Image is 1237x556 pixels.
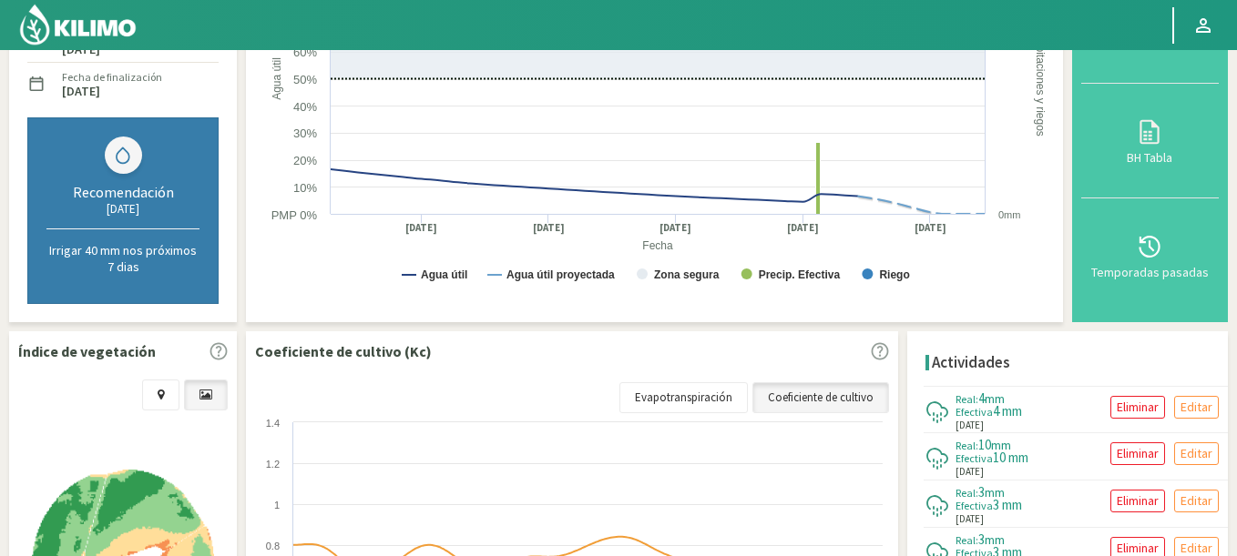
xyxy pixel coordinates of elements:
text: 60% [293,45,317,59]
span: 10 mm [993,449,1028,466]
span: Efectiva [956,405,993,419]
text: [DATE] [533,221,565,235]
button: BH Tabla [1081,84,1219,198]
span: 10 [978,436,991,453]
p: Índice de vegetación [18,340,156,362]
a: Evapotranspiración [619,382,748,413]
button: Editar [1174,490,1219,512]
span: [DATE] [956,511,984,527]
p: Irrigar 40 mm nos próximos 7 dias [46,242,199,275]
div: BH Tabla [1087,151,1213,164]
text: 0.8 [266,541,280,551]
button: Editar [1174,396,1219,419]
text: Riego [879,268,909,281]
span: 3 mm [993,496,1022,513]
img: Kilimo [18,3,138,46]
button: Eliminar [1110,442,1165,465]
text: Agua útil [271,57,283,100]
text: Agua útil [421,268,467,281]
span: Real: [956,533,978,547]
p: Editar [1181,397,1212,418]
text: 40% [293,100,317,114]
span: 4 [978,389,985,407]
div: Recomendación [46,183,199,201]
text: Fecha [642,239,673,252]
span: 3 [978,531,985,548]
span: mm [985,484,1005,500]
span: Real: [956,439,978,452]
span: mm [991,437,1011,453]
p: Coeficiente de cultivo (Kc) [255,340,432,362]
text: 0mm [998,209,1020,220]
span: mm [985,531,1005,548]
div: Temporadas pasadas [1087,266,1213,278]
text: 1.2 [266,459,280,470]
p: Editar [1181,443,1212,464]
a: Coeficiente de cultivo [752,382,889,413]
p: Editar [1181,490,1212,511]
label: Fecha de finalización [62,69,162,86]
text: [DATE] [787,221,819,235]
span: 4 mm [993,402,1022,420]
text: 1 [274,500,280,511]
label: [DATE] [62,44,100,56]
text: 50% [293,73,317,86]
text: [DATE] [405,221,437,235]
text: Agua útil proyectada [506,268,615,281]
text: Precip. Efectiva [759,268,841,281]
span: mm [985,390,1005,407]
text: Precipitaciones y riegos [1034,21,1047,136]
h4: Actividades [932,354,1010,371]
span: 3 [978,483,985,500]
span: Real: [956,486,978,500]
text: 20% [293,154,317,167]
button: Eliminar [1110,396,1165,419]
span: [DATE] [956,418,984,433]
text: 30% [293,126,317,140]
button: Editar [1174,442,1219,465]
button: Temporadas pasadas [1081,198,1219,313]
span: Efectiva [956,499,993,512]
text: [DATE] [915,221,946,235]
button: Eliminar [1110,490,1165,512]
text: 1.4 [266,418,280,429]
span: [DATE] [956,464,984,480]
span: Efectiva [956,451,993,465]
text: PMP 0% [271,208,318,222]
p: Eliminar [1117,443,1159,464]
p: Eliminar [1117,397,1159,418]
p: Eliminar [1117,490,1159,511]
text: 10% [293,181,317,195]
div: [DATE] [46,201,199,217]
span: Real: [956,392,978,406]
label: [DATE] [62,86,100,97]
text: Zona segura [654,268,720,281]
text: [DATE] [659,221,691,235]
